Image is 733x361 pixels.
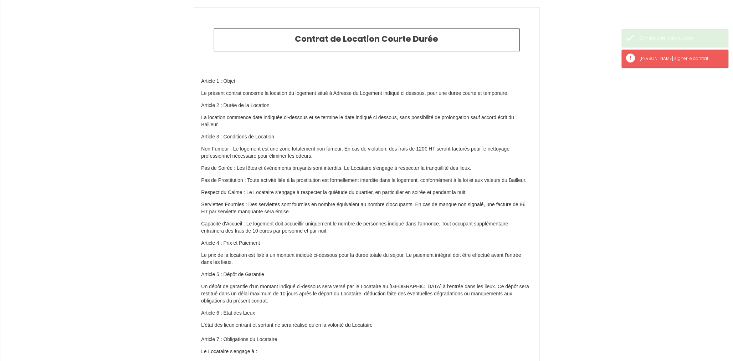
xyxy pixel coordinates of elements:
h2: Contrat de Location Courte Durée [220,34,514,44]
p: L’état des lieux entrant et sortant ne sera réalisé qu’en la volonté du Locataire Article 7 : Obl... [201,322,532,343]
p: Le présent contrat concerne la location du logement situé à Adresse du Logement indiqué ci dessou... [201,90,532,97]
div: [PERSON_NAME] signer le contrat [640,55,721,62]
p: Article 5 : Dépôt de Garantie [201,271,532,278]
p: Serviettes Fournies : Des serviettes sont fournies en nombre équivalent au nombre d'occupants. En... [201,201,532,215]
p: La location commence date indiquée ci-dessous et se termine le date indiqué ci dessous, sans poss... [201,114,532,128]
p: Capacité d'Accueil : Le logement doit accueillir uniquement le nombre de personnes indiqué dans l... [201,220,532,235]
p: Le prix de la location est fixé à un montant indiqué ci-dessous pour la durée totale du séjour. L... [201,252,532,266]
p: Non Fumeur : Le logement est une zone totalement non fumeur. En cas de violation, des frais de 12... [201,146,532,160]
p: Respect du Calme : Le Locataire s'engage à respecter la quiétude du quartier, en particulier en s... [201,189,532,196]
p: Article 3 : Conditions de Location [201,133,532,141]
p: Article 2 : Durée de la Location [201,102,532,109]
p: Pas de Prostitution : Toute activité liée à la prostitution est formellement interdite dans le lo... [201,177,532,184]
div: Contrat créé avec succès! [640,35,721,42]
p: Le Locataire s'engage à : [201,348,532,355]
p: Pas de Soirée : Les fêtes et événements bruyants sont interdits. Le Locataire s'engage à respecte... [201,165,532,172]
p: Article 4 : Prix et Paiement [201,240,532,247]
p: Un dépôt de garantie d’un montant indiqué ci-dessous sera versé par le Locataire au [GEOGRAPHIC_D... [201,283,532,305]
p: Article 6 : État des Lieux [201,310,532,317]
p: Article 1 : Objet [201,78,532,85]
